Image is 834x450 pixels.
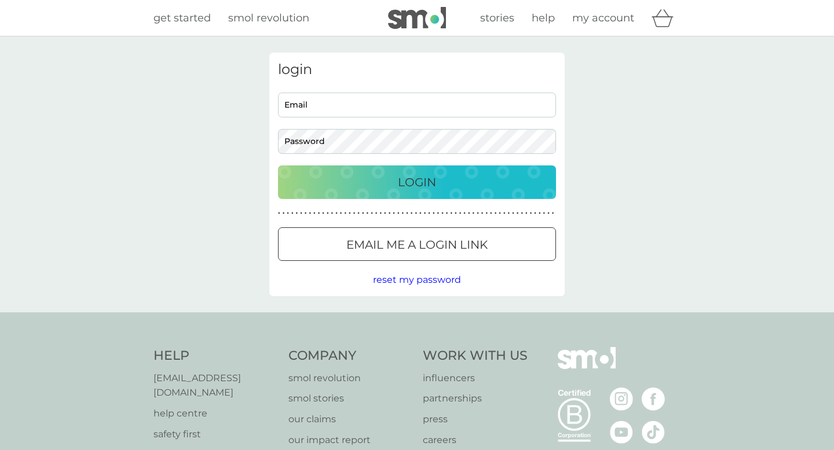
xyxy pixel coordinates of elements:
[463,211,466,216] p: ●
[379,211,382,216] p: ●
[327,211,329,216] p: ●
[534,211,536,216] p: ●
[480,10,514,27] a: stories
[397,211,400,216] p: ●
[411,211,413,216] p: ●
[288,391,412,406] a: smol stories
[393,211,395,216] p: ●
[473,211,475,216] p: ●
[340,211,342,216] p: ●
[423,412,528,427] a: press
[153,347,277,365] h4: Help
[419,211,422,216] p: ●
[322,211,324,216] p: ●
[558,347,616,386] img: smol
[480,12,514,24] span: stories
[572,12,634,24] span: my account
[508,211,510,216] p: ●
[313,211,316,216] p: ●
[228,10,309,27] a: smol revolution
[283,211,285,216] p: ●
[441,211,444,216] p: ●
[490,211,492,216] p: ●
[388,7,446,29] img: smol
[402,211,404,216] p: ●
[373,272,461,287] button: reset my password
[424,211,426,216] p: ●
[153,12,211,24] span: get started
[384,211,386,216] p: ●
[344,211,346,216] p: ●
[423,371,528,386] p: influencers
[153,406,277,421] a: help centre
[433,211,435,216] p: ●
[543,211,546,216] p: ●
[610,421,633,444] img: visit the smol Youtube page
[521,211,523,216] p: ●
[512,211,514,216] p: ●
[153,10,211,27] a: get started
[288,412,412,427] a: our claims
[367,211,369,216] p: ●
[335,211,338,216] p: ●
[398,173,436,191] p: Login
[446,211,448,216] p: ●
[346,235,488,254] p: Email me a login link
[525,211,528,216] p: ●
[278,165,556,199] button: Login
[610,388,633,411] img: visit the smol Instagram page
[437,211,440,216] p: ●
[503,211,506,216] p: ●
[288,347,412,365] h4: Company
[278,61,556,78] h3: login
[517,211,519,216] p: ●
[423,391,528,406] a: partnerships
[362,211,364,216] p: ●
[357,211,360,216] p: ●
[495,211,497,216] p: ●
[532,10,555,27] a: help
[373,274,461,285] span: reset my password
[423,347,528,365] h4: Work With Us
[428,211,430,216] p: ●
[547,211,550,216] p: ●
[642,421,665,444] img: visit the smol Tiktok page
[423,433,528,448] a: careers
[642,388,665,411] img: visit the smol Facebook page
[415,211,417,216] p: ●
[450,211,452,216] p: ●
[296,211,298,216] p: ●
[300,211,302,216] p: ●
[499,211,501,216] p: ●
[477,211,479,216] p: ●
[485,211,488,216] p: ●
[406,211,408,216] p: ●
[375,211,378,216] p: ●
[459,211,462,216] p: ●
[309,211,311,216] p: ●
[539,211,541,216] p: ●
[287,211,289,216] p: ●
[278,227,556,261] button: Email me a login link
[288,371,412,386] a: smol revolution
[288,433,412,448] a: our impact report
[371,211,373,216] p: ●
[530,211,532,216] p: ●
[481,211,484,216] p: ●
[455,211,457,216] p: ●
[153,371,277,400] a: [EMAIL_ADDRESS][DOMAIN_NAME]
[228,12,309,24] span: smol revolution
[305,211,307,216] p: ●
[349,211,351,216] p: ●
[153,427,277,442] a: safety first
[291,211,294,216] p: ●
